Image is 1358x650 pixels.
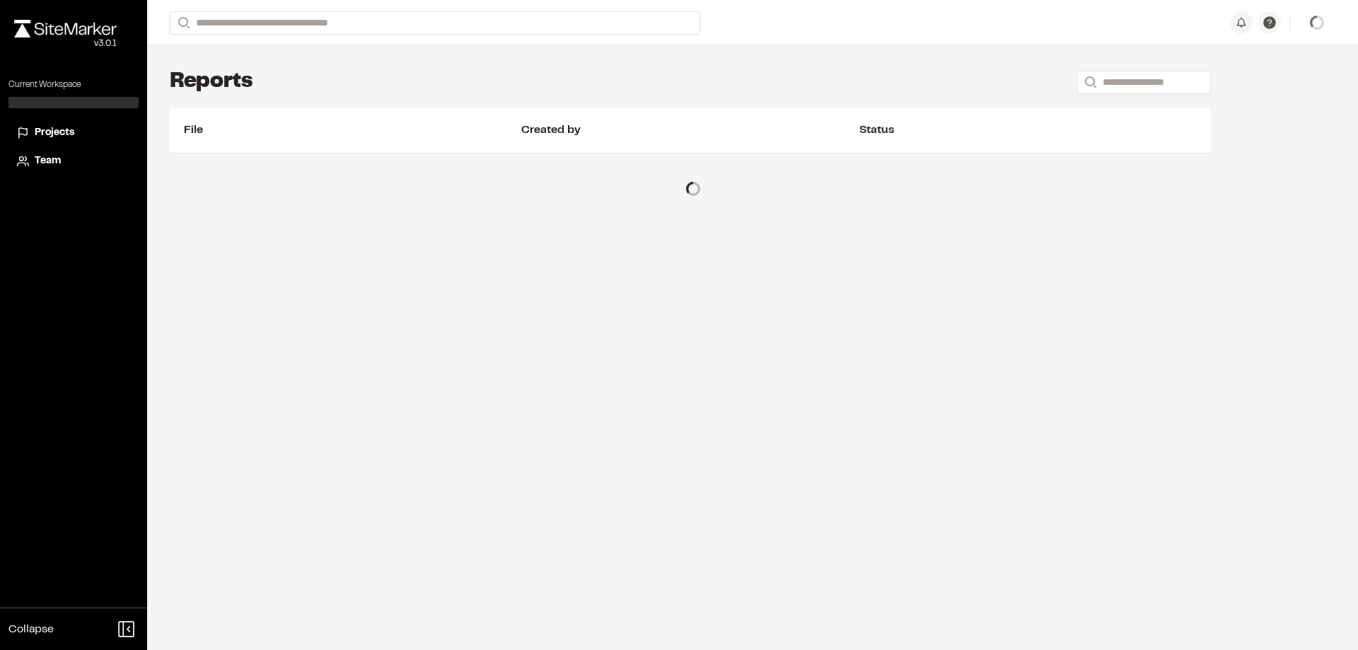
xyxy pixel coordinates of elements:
span: Collapse [8,621,54,638]
span: Projects [35,125,74,141]
button: Search [170,11,195,35]
button: Search [1076,71,1102,94]
img: rebrand.png [14,20,117,37]
div: Oh geez...please don't... [14,37,117,50]
span: Team [35,153,61,169]
p: Current Workspace [8,79,139,91]
a: Team [17,153,130,169]
div: Status [859,122,1197,139]
a: Projects [17,125,130,141]
h1: Reports [170,68,253,96]
div: File [184,122,521,139]
div: Created by [521,122,859,139]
